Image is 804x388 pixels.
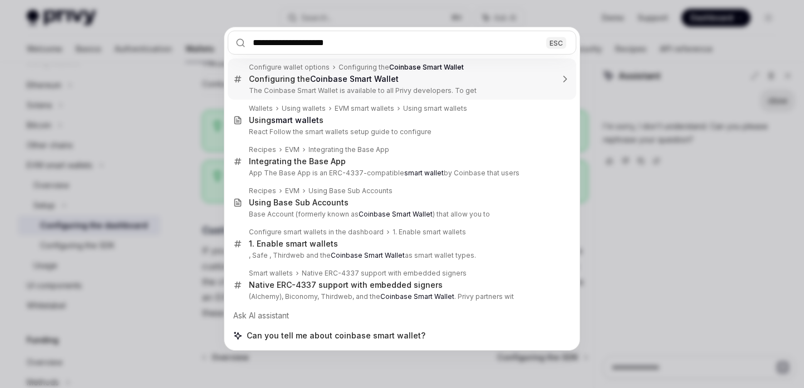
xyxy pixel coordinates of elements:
[285,145,300,154] div: EVM
[308,145,389,154] div: Integrating the Base App
[249,86,553,95] p: The Coinbase Smart Wallet is available to all Privy developers. To get
[393,228,466,237] div: 1. Enable smart wallets
[331,251,405,259] b: Coinbase Smart Wallet
[249,269,293,278] div: Smart wallets
[249,186,276,195] div: Recipes
[249,251,553,260] p: , Safe , Thirdweb and the as smart wallet types.
[403,104,467,113] div: Using smart wallets
[228,306,576,326] div: Ask AI assistant
[302,269,467,278] div: Native ERC-4337 support with embedded signers
[380,292,454,301] b: Coinbase Smart Wallet
[249,280,443,290] div: Native ERC-4337 support with embedded signers
[285,186,300,195] div: EVM
[249,115,323,125] div: Using s
[249,156,346,166] div: Integrating the Base App
[389,63,464,71] b: Coinbase Smart Wallet
[271,115,319,125] b: smart wallet
[404,169,444,177] b: smart wallet
[339,63,464,72] div: Configuring the
[310,74,399,84] b: Coinbase Smart Wallet
[546,37,566,48] div: ESC
[249,127,553,136] p: React Follow the smart wallets setup guide to configure
[359,210,433,218] b: Coinbase Smart Wallet
[335,104,394,113] div: EVM smart wallets
[249,210,553,219] p: Base Account (formerly known as ) that allow you to
[249,239,338,249] div: 1. Enable smart wallets
[247,330,425,341] span: Can you tell me about coinbase smart wallet?
[249,74,399,84] div: Configuring the
[308,186,393,195] div: Using Base Sub Accounts
[249,104,273,113] div: Wallets
[249,228,384,237] div: Configure smart wallets in the dashboard
[282,104,326,113] div: Using wallets
[249,169,553,178] p: App The Base App is an ERC-4337-compatible by Coinbase that users
[249,292,553,301] p: (Alchemy), Biconomy, Thirdweb, and the . Privy partners wit
[249,198,349,208] div: Using Base Sub Accounts
[249,145,276,154] div: Recipes
[249,63,330,72] div: Configure wallet options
